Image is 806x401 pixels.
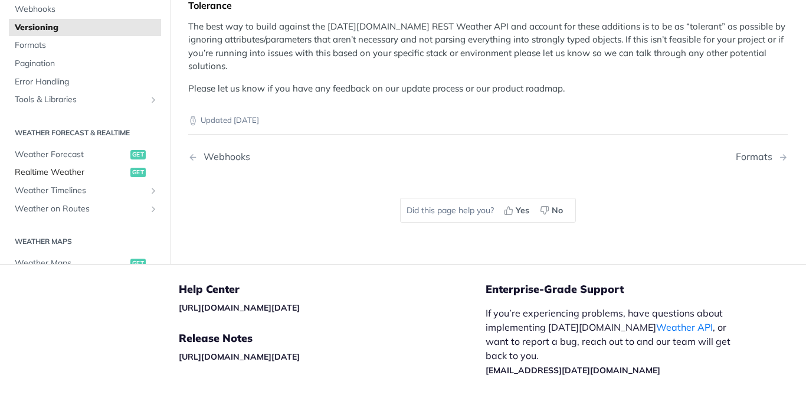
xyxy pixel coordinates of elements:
[179,302,300,313] a: [URL][DOMAIN_NAME][DATE]
[9,73,161,91] a: Error Handling
[179,282,486,296] h5: Help Center
[9,19,161,37] a: Versioning
[15,203,146,215] span: Weather on Routes
[486,282,762,296] h5: Enterprise-Grade Support
[9,236,161,247] h2: Weather Maps
[15,185,146,197] span: Weather Timelines
[400,198,576,223] div: Did this page help you?
[486,306,743,377] p: If you’re experiencing problems, have questions about implementing [DATE][DOMAIN_NAME] , or want ...
[500,201,536,219] button: Yes
[15,149,127,161] span: Weather Forecast
[9,200,161,218] a: Weather on RoutesShow subpages for Weather on Routes
[736,151,788,162] a: Next Page: Formats
[15,4,158,15] span: Webhooks
[179,331,486,345] h5: Release Notes
[9,255,161,272] a: Weather Mapsget
[9,182,161,200] a: Weather TimelinesShow subpages for Weather Timelines
[9,55,161,73] a: Pagination
[188,139,788,174] nav: Pagination Controls
[536,201,569,219] button: No
[130,259,146,268] span: get
[736,151,778,162] div: Formats
[15,167,127,179] span: Realtime Weather
[552,204,563,217] span: No
[9,146,161,164] a: Weather Forecastget
[130,150,146,159] span: get
[179,351,300,362] a: [URL][DOMAIN_NAME][DATE]
[198,151,250,162] div: Webhooks
[130,168,146,178] span: get
[516,204,529,217] span: Yes
[486,365,660,376] a: [EMAIL_ADDRESS][DATE][DOMAIN_NAME]
[188,20,788,73] p: The best way to build against the [DATE][DOMAIN_NAME] REST Weather API and account for these addi...
[9,37,161,55] a: Formats
[149,186,158,195] button: Show subpages for Weather Timelines
[9,91,161,109] a: Tools & LibrariesShow subpages for Tools & Libraries
[9,1,161,18] a: Webhooks
[15,257,127,269] span: Weather Maps
[188,151,445,162] a: Previous Page: Webhooks
[15,22,158,34] span: Versioning
[656,321,713,333] a: Weather API
[149,95,158,105] button: Show subpages for Tools & Libraries
[15,58,158,70] span: Pagination
[15,40,158,52] span: Formats
[15,94,146,106] span: Tools & Libraries
[149,204,158,214] button: Show subpages for Weather on Routes
[9,164,161,182] a: Realtime Weatherget
[9,128,161,138] h2: Weather Forecast & realtime
[15,76,158,88] span: Error Handling
[188,115,788,126] p: Updated [DATE]
[188,82,788,96] p: Please let us know if you have any feedback on our update process or our product roadmap.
